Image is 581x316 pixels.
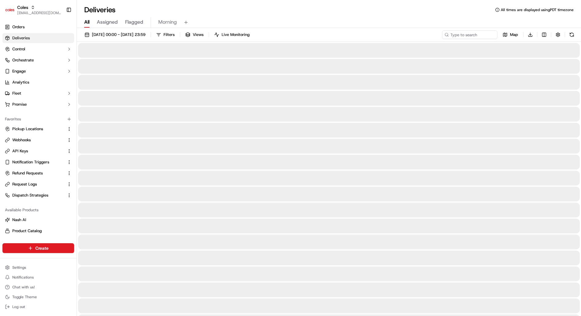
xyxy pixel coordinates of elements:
[183,30,206,39] button: Views
[5,228,72,234] a: Product Catalog
[12,217,26,223] span: Nash AI
[2,168,74,178] button: Refund Requests
[5,181,64,187] a: Request Logs
[2,157,74,167] button: Notification Triggers
[442,30,497,39] input: Type to search
[2,135,74,145] button: Webhooks
[2,263,74,272] button: Settings
[12,126,43,132] span: Pickup Locations
[5,126,64,132] a: Pickup Locations
[12,228,42,234] span: Product Catalog
[2,77,74,87] a: Analytics
[5,159,64,165] a: Notification Triggers
[12,275,34,280] span: Notifications
[222,32,250,37] span: Live Monitoring
[12,102,27,107] span: Promise
[2,273,74,282] button: Notifications
[84,5,116,15] h1: Deliveries
[2,55,74,65] button: Orchestrate
[567,30,576,39] button: Refresh
[5,148,64,154] a: API Keys
[5,217,72,223] a: Nash AI
[2,88,74,98] button: Fleet
[2,124,74,134] button: Pickup Locations
[5,170,64,176] a: Refund Requests
[12,46,25,52] span: Control
[84,18,89,26] span: All
[5,193,64,198] a: Dispatch Strategies
[97,18,118,26] span: Assigned
[2,2,64,17] button: ColesColes[EMAIL_ADDRESS][DOMAIN_NAME]
[211,30,252,39] button: Live Monitoring
[2,146,74,156] button: API Keys
[2,66,74,76] button: Engage
[164,32,175,37] span: Filters
[193,32,204,37] span: Views
[82,30,148,39] button: [DATE] 00:00 - [DATE] 23:59
[12,193,48,198] span: Dispatch Strategies
[2,215,74,225] button: Nash AI
[2,99,74,109] button: Promise
[12,285,35,290] span: Chat with us!
[12,57,34,63] span: Orchestrate
[2,302,74,311] button: Log out
[12,68,26,74] span: Engage
[510,32,518,37] span: Map
[2,114,74,124] div: Favorites
[500,30,521,39] button: Map
[12,181,37,187] span: Request Logs
[158,18,177,26] span: Morning
[12,304,25,309] span: Log out
[2,22,74,32] a: Orders
[12,148,28,154] span: API Keys
[12,80,29,85] span: Analytics
[2,205,74,215] div: Available Products
[125,18,143,26] span: Flagged
[12,295,37,299] span: Toggle Theme
[501,7,574,12] span: All times are displayed using PDT timezone
[12,91,21,96] span: Fleet
[92,32,145,37] span: [DATE] 00:00 - [DATE] 23:59
[2,190,74,200] button: Dispatch Strategies
[12,159,49,165] span: Notification Triggers
[12,170,43,176] span: Refund Requests
[5,5,15,15] img: Coles
[153,30,177,39] button: Filters
[12,24,25,30] span: Orders
[12,265,26,270] span: Settings
[2,243,74,253] button: Create
[17,10,61,15] button: [EMAIL_ADDRESS][DOMAIN_NAME]
[5,137,64,143] a: Webhooks
[2,293,74,301] button: Toggle Theme
[2,33,74,43] a: Deliveries
[2,226,74,236] button: Product Catalog
[35,245,49,251] span: Create
[2,283,74,291] button: Chat with us!
[2,44,74,54] button: Control
[12,35,30,41] span: Deliveries
[2,179,74,189] button: Request Logs
[17,4,28,10] button: Coles
[12,137,31,143] span: Webhooks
